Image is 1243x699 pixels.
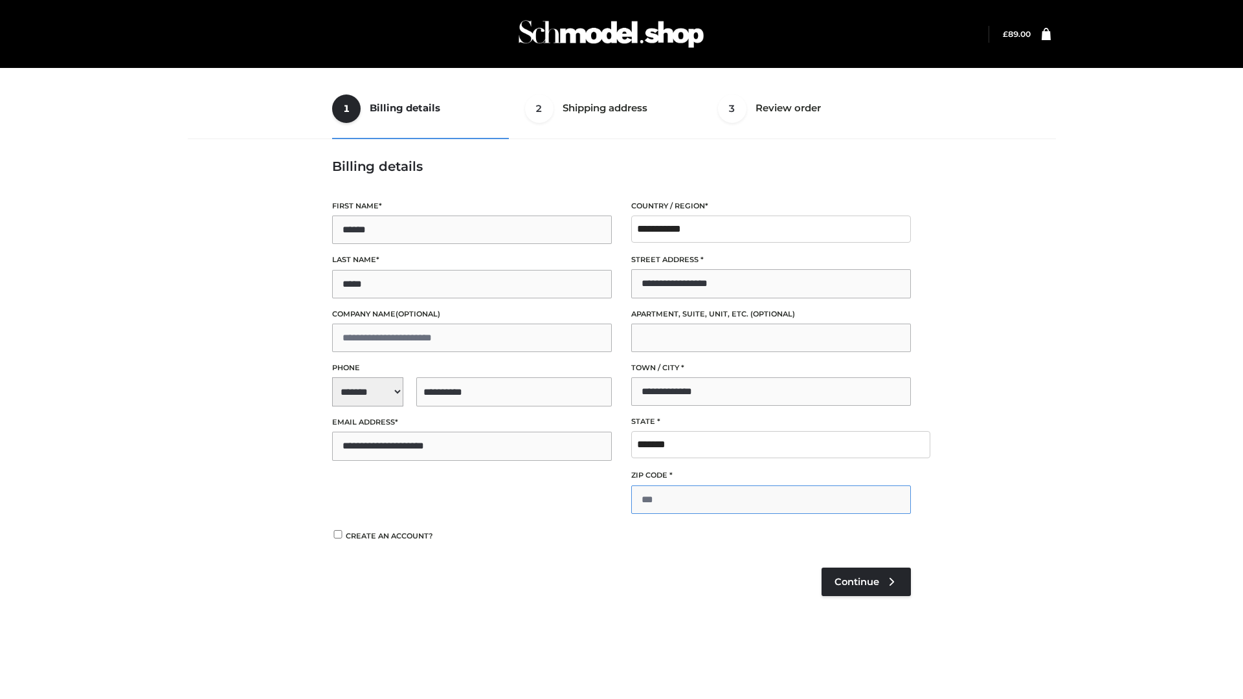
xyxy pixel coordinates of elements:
img: Schmodel Admin 964 [514,8,708,60]
h3: Billing details [332,159,911,174]
label: Last name [332,254,612,266]
label: State [631,416,911,428]
label: Country / Region [631,200,911,212]
a: Continue [822,568,911,596]
label: ZIP Code [631,469,911,482]
span: (optional) [750,309,795,318]
label: Apartment, suite, unit, etc. [631,308,911,320]
span: £ [1003,29,1008,39]
label: First name [332,200,612,212]
span: Create an account? [346,531,433,540]
label: Phone [332,362,612,374]
a: £89.00 [1003,29,1031,39]
span: (optional) [396,309,440,318]
bdi: 89.00 [1003,29,1031,39]
label: Email address [332,416,612,428]
label: Town / City [631,362,911,374]
label: Street address [631,254,911,266]
label: Company name [332,308,612,320]
input: Create an account? [332,530,344,538]
span: Continue [834,576,879,588]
